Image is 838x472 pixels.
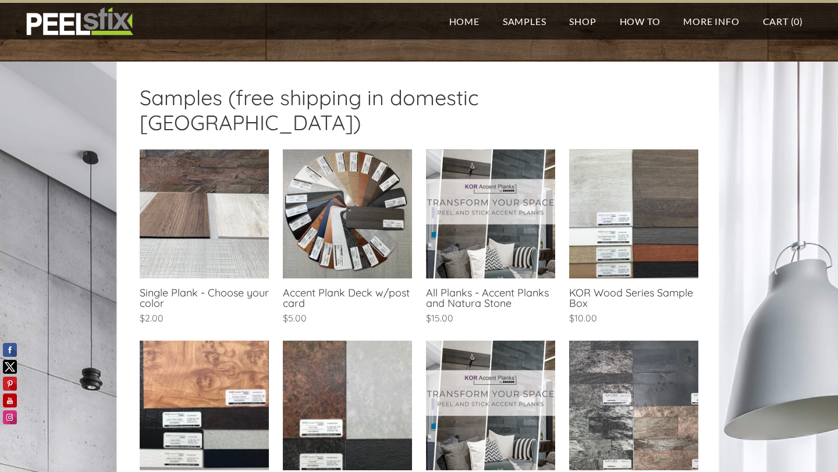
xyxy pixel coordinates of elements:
a: Shop [558,3,608,40]
a: More Info [672,3,751,40]
h2: Samples (free shipping in domestic [GEOGRAPHIC_DATA]) [140,85,698,144]
a: How To [608,3,672,40]
a: Samples [491,3,558,40]
img: REFACE SUPPLIES [23,7,136,36]
span: 0 [794,16,800,27]
a: Cart (0) [751,3,815,40]
a: Home [438,3,491,40]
